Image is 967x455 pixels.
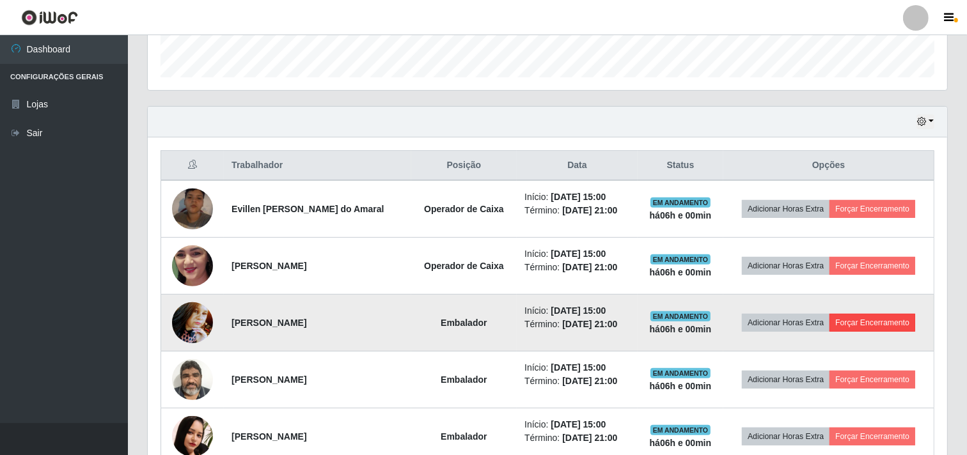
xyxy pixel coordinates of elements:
li: Início: [524,247,630,261]
li: Término: [524,261,630,274]
li: Término: [524,431,630,445]
strong: Embalador [441,318,487,328]
strong: há 06 h e 00 min [650,324,712,334]
li: Início: [524,304,630,318]
strong: [PERSON_NAME] [232,318,306,328]
th: Posição [411,151,517,181]
span: EM ANDAMENTO [650,311,711,321]
strong: há 06 h e 00 min [650,438,712,448]
strong: há 06 h e 00 min [650,210,712,220]
strong: [PERSON_NAME] [232,374,306,385]
th: Status [638,151,723,181]
button: Forçar Encerramento [829,314,915,332]
time: [DATE] 21:00 [562,433,617,443]
span: EM ANDAMENTO [650,368,711,378]
th: Data [517,151,638,181]
button: Forçar Encerramento [829,200,915,218]
strong: Evillen [PERSON_NAME] do Amaral [232,204,384,214]
button: Adicionar Horas Extra [742,257,829,275]
time: [DATE] 21:00 [562,319,617,329]
li: Início: [524,418,630,431]
button: Forçar Encerramento [829,428,915,445]
time: [DATE] 21:00 [562,262,617,272]
img: 1632155042572.jpeg [172,295,213,350]
img: 1625107347864.jpeg [172,352,213,406]
button: Adicionar Horas Extra [742,200,829,218]
strong: Operador de Caixa [424,204,504,214]
th: Trabalhador [224,151,411,181]
th: Opções [723,151,934,181]
time: [DATE] 15:00 [551,419,606,429]
strong: Embalador [441,431,487,442]
strong: [PERSON_NAME] [232,431,306,442]
time: [DATE] 21:00 [562,205,617,215]
button: Forçar Encerramento [829,257,915,275]
time: [DATE] 15:00 [551,192,606,202]
strong: há 06 h e 00 min [650,381,712,391]
button: Adicionar Horas Extra [742,428,829,445]
li: Término: [524,318,630,331]
img: 1751338751212.jpeg [172,173,213,245]
time: [DATE] 15:00 [551,305,606,316]
strong: Operador de Caixa [424,261,504,271]
button: Forçar Encerramento [829,371,915,389]
li: Término: [524,204,630,217]
button: Adicionar Horas Extra [742,314,829,332]
strong: há 06 h e 00 min [650,267,712,277]
img: 1754158372592.jpeg [172,220,213,311]
img: CoreUI Logo [21,10,78,26]
li: Início: [524,361,630,374]
time: [DATE] 21:00 [562,376,617,386]
li: Início: [524,190,630,204]
li: Término: [524,374,630,388]
strong: [PERSON_NAME] [232,261,306,271]
span: EM ANDAMENTO [650,197,711,208]
button: Adicionar Horas Extra [742,371,829,389]
strong: Embalador [441,374,487,385]
time: [DATE] 15:00 [551,249,606,259]
span: EM ANDAMENTO [650,254,711,265]
span: EM ANDAMENTO [650,425,711,435]
time: [DATE] 15:00 [551,362,606,373]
